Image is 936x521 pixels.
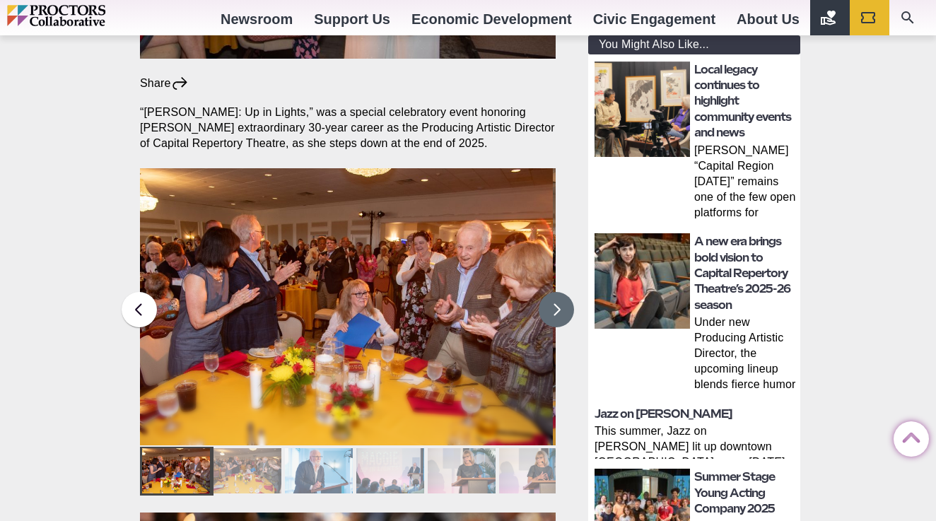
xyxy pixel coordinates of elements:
[694,235,790,312] a: A new era brings bold vision to Capital Repertory Theatre’s 2025-26 season
[595,407,732,421] a: Jazz on [PERSON_NAME]
[694,315,796,395] p: Under new Producing Artistic Director, the upcoming lineup blends fierce humor and dazzling theat...
[694,143,796,223] p: [PERSON_NAME] “Capital Region [DATE]” remains one of the few open platforms for everyday voices S...
[894,422,922,450] a: Back to Top
[595,62,690,157] img: thumbnail: Local legacy continues to highlight community events and news
[694,470,775,515] a: Summer Stage Young Acting Company 2025
[7,5,166,26] img: Proctors logo
[140,105,556,151] p: “[PERSON_NAME]: Up in Lights,” was a special celebratory event honoring [PERSON_NAME] extraordina...
[595,423,796,459] p: This summer, Jazz on [PERSON_NAME] lit up downtown [GEOGRAPHIC_DATA] every [DATE] with live, lunc...
[122,292,157,327] button: Previous slide
[539,292,574,327] button: Next slide
[595,233,690,329] img: thumbnail: A new era brings bold vision to Capital Repertory Theatre’s 2025-26 season
[694,63,791,140] a: Local legacy continues to highlight community events and news
[588,35,800,54] div: You Might Also Like...
[140,76,189,91] div: Share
